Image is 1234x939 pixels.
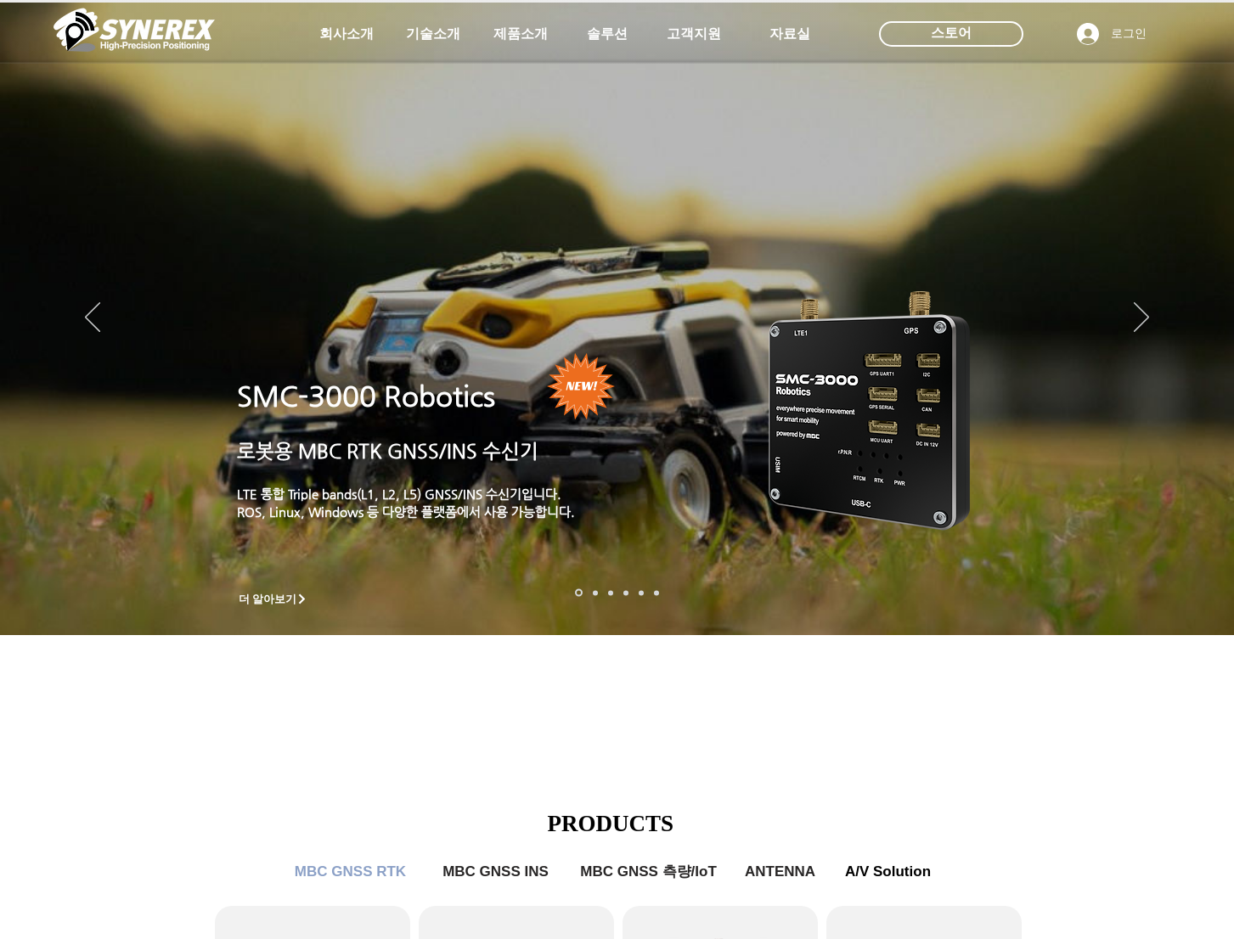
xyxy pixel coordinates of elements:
[391,17,476,51] a: 기술소개
[667,25,721,43] span: 고객지원
[580,862,717,881] span: MBC GNSS 측량/IoT
[237,440,538,462] a: 로봇용 MBC RTK GNSS/INS 수신기
[879,21,1023,47] div: 스토어
[239,592,297,607] span: 더 알아보기
[237,504,575,519] a: ROS, Linux, Windows 등 다양한 플랫폼에서 사용 가능합니다.
[623,590,628,595] a: 자율주행
[747,17,832,51] a: 자료실
[478,17,563,51] a: 제품소개
[1105,25,1152,42] span: 로그인
[432,855,560,889] a: MBC GNSS INS
[570,589,664,597] nav: 슬라이드
[1134,302,1149,335] button: 다음
[639,590,644,595] a: 로봇
[845,863,931,880] span: A/V Solution
[745,863,815,880] span: ANTENNA
[442,863,549,880] span: MBC GNSS INS
[931,24,972,42] span: 스토어
[319,25,374,43] span: 회사소개
[231,588,316,610] a: 더 알아보기
[548,811,674,836] span: PRODUCTS
[304,17,389,51] a: 회사소개
[283,855,419,889] a: MBC GNSS RTK
[237,486,561,501] a: LTE 통합 Triple bands(L1, L2, L5) GNSS/INS 수신기입니다.
[85,302,100,335] button: 이전
[1065,18,1158,50] button: 로그인
[587,25,628,43] span: 솔루션
[833,855,944,889] a: A/V Solution
[575,589,583,597] a: 로봇- SMC 2000
[568,855,730,889] a: MBC GNSS 측량/IoT
[654,590,659,595] a: 정밀농업
[237,380,495,413] a: SMC-3000 Robotics
[493,25,548,43] span: 제품소개
[295,863,406,880] span: MBC GNSS RTK
[745,266,995,550] img: KakaoTalk_20241224_155801212.png
[593,590,598,595] a: 드론 8 - SMC 2000
[651,17,736,51] a: 고객지원
[738,855,823,889] a: ANTENNA
[769,25,810,43] span: 자료실
[608,590,613,595] a: 측량 IoT
[565,17,650,51] a: 솔루션
[54,4,215,55] img: 씨너렉스_White_simbol_대지 1.png
[406,25,460,43] span: 기술소개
